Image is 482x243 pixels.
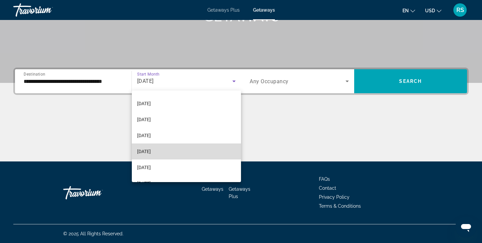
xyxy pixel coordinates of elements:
[137,163,151,171] span: [DATE]
[137,116,151,123] span: [DATE]
[137,131,151,139] span: [DATE]
[137,100,151,108] span: [DATE]
[137,147,151,155] span: [DATE]
[137,179,151,187] span: [DATE]
[455,216,477,238] iframe: Button to launch messaging window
